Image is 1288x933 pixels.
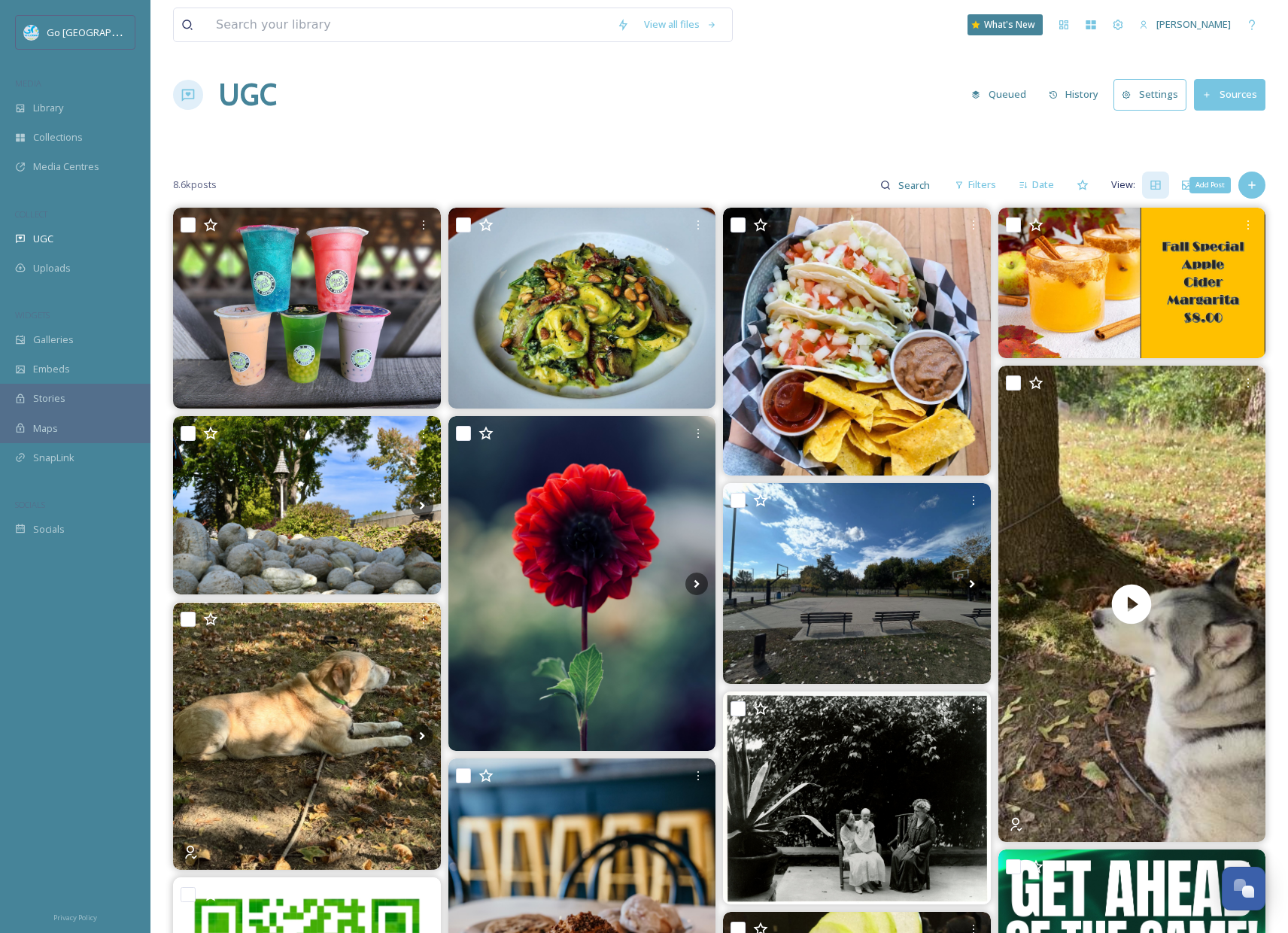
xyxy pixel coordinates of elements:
[1222,867,1265,910] button: Open Chat
[998,208,1266,358] img: Valley Lanes Gimmicks is excited to announce our FALL DRINK SPECIALS! 🎉 🍏 Apple Cider Margarita –...
[968,178,996,192] span: Filters
[24,25,39,40] img: GoGreatLogo_MISkies_RegionalTrails%20%281%29.png
[218,72,277,117] a: UGC
[998,366,1265,842] video: Zuzu getting her sniffs in under the shade tree.
[1041,80,1107,109] button: History
[33,232,53,246] span: UGC
[968,14,1043,35] a: What's New
[53,913,97,922] span: Privacy Policy
[891,170,940,200] input: Search
[15,499,45,510] span: SOCIALS
[448,208,716,409] img: 🍂 A Fall Favorite at Gratzi 🍝 Introducing Tortelloni al Pesto e Verdure — cheese-filled tortellon...
[33,261,71,275] span: Uploads
[1156,17,1231,31] span: [PERSON_NAME]
[33,391,65,406] span: Stories
[1041,80,1114,109] a: History
[448,416,716,750] img: “If attention is the substance of life, then the question of what we pay attention to is the ques...
[1111,178,1135,192] span: View:
[173,178,217,192] span: 8.6k posts
[1032,178,1054,192] span: Date
[636,10,724,39] a: View all files
[33,362,70,376] span: Embeds
[1189,177,1231,193] div: Add Post
[15,208,47,220] span: COLLECT
[33,333,74,347] span: Galleries
[15,77,41,89] span: MEDIA
[1132,10,1238,39] a: [PERSON_NAME]
[47,25,158,39] span: Go [GEOGRAPHIC_DATA]
[723,691,991,904] img: The next Self-Guided Saturday is Saturday, November 1, 11 AM–1 PM. Explore The Pines at your own ...
[208,8,609,41] input: Search your library
[173,208,441,409] img: Have you seen all the pretty colors of our bubble tea lately? 🌈🧋✨ From soft pastels to bright, bo...
[173,416,441,594] img: Did you know?? 👀 Locally grown Blue Hubbard Squash has been on the fall menu at Bavarian Inn Rest...
[723,483,991,684] img: Thanks to a generous donation from Frankenmuth Auto Fest, there are new basketball hoops up at He...
[964,80,1041,109] a: Queued
[15,309,50,321] span: WIDGETS
[33,160,99,174] span: Media Centres
[1194,79,1265,110] button: Sources
[53,907,97,925] a: Privacy Policy
[33,130,83,144] span: Collections
[998,366,1265,842] img: thumbnail
[173,603,441,870] img: The girls under the shade tree. #lookupseeblue #needrain
[33,101,63,115] span: Library
[723,208,991,476] img: TACOS & LIVE MUSIC EVERY TUESDAY! Taco & Quesadilla Meals are only $9.99 all day! $2 OFF Nachos d...
[33,451,74,465] span: SnapLink
[33,522,65,536] span: Socials
[964,80,1034,109] button: Queued
[1113,79,1186,110] button: Settings
[33,421,58,436] span: Maps
[1113,79,1194,110] a: Settings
